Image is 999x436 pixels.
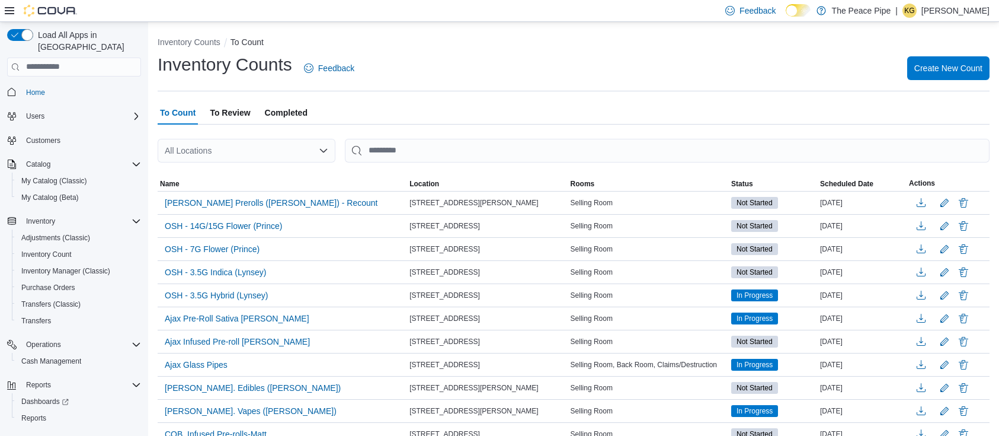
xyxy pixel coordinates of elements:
div: Selling Room [568,265,729,279]
a: Dashboards [17,394,73,409]
p: | [895,4,898,18]
span: Location [409,179,439,189]
button: OSH - 7G Flower (Prince) [160,240,264,258]
span: Catalog [21,157,141,171]
div: Selling Room [568,219,729,233]
span: Ajax Infused Pre-roll [PERSON_NAME] [165,336,310,348]
button: Edit count details [937,217,952,235]
h1: Inventory Counts [158,53,292,77]
span: [STREET_ADDRESS][PERSON_NAME] [409,383,538,393]
div: Selling Room [568,381,729,395]
a: My Catalog (Beta) [17,190,84,205]
button: Name [158,177,407,191]
button: Delete [956,242,971,256]
span: OSH - 3.5G Indica (Lynsey) [165,266,266,278]
span: Transfers (Classic) [17,297,141,311]
a: Transfers (Classic) [17,297,85,311]
span: In Progress [731,289,778,301]
div: Khushi Gajeeban [902,4,917,18]
span: In Progress [737,313,773,324]
span: [PERSON_NAME] Prerolls ([PERSON_NAME]) - Recount [165,197,377,209]
span: [STREET_ADDRESS] [409,244,480,254]
span: Not Started [731,243,778,255]
span: [STREET_ADDRESS] [409,314,480,323]
div: Selling Room [568,335,729,349]
div: [DATE] [818,219,907,233]
button: Reports [2,377,146,393]
button: OSH - 14G/15G Flower (Prince) [160,217,287,235]
p: [PERSON_NAME] [921,4,990,18]
div: Selling Room [568,311,729,326]
button: [PERSON_NAME]. Edibles ([PERSON_NAME]) [160,379,345,397]
button: Customers [2,132,146,149]
div: [DATE] [818,335,907,349]
span: Cash Management [21,357,81,366]
div: [DATE] [818,404,907,418]
div: Selling Room, Back Room, Claims/Destruction [568,358,729,372]
button: Edit count details [937,379,952,397]
button: Edit count details [937,263,952,281]
span: OSH - 7G Flower (Prince) [165,243,260,255]
span: [STREET_ADDRESS] [409,337,480,346]
button: Inventory Count [12,246,146,263]
span: Transfers (Classic) [21,300,81,309]
span: To Review [210,101,250,125]
img: Cova [24,5,77,17]
button: Delete [956,381,971,395]
button: Inventory Counts [158,37,220,47]
button: Adjustments (Classic) [12,230,146,246]
span: [STREET_ADDRESS][PERSON_NAME] [409,406,538,416]
button: Delete [956,288,971,303]
span: Not Started [737,267,773,278]
button: Ajax Glass Pipes [160,356,232,374]
span: OSH - 14G/15G Flower (Prince) [165,220,282,232]
button: Delete [956,219,971,233]
nav: An example of EuiBreadcrumbs [158,36,990,50]
span: Users [21,109,141,123]
a: Feedback [299,56,359,80]
span: [STREET_ADDRESS] [409,221,480,231]
span: Not Started [731,220,778,232]
span: Home [26,88,45,97]
span: Ajax Pre-Roll Sativa [PERSON_NAME] [165,313,309,324]
div: Selling Room [568,288,729,303]
button: Transfers (Classic) [12,296,146,313]
span: Reports [21,378,141,392]
button: Edit count details [937,287,952,304]
span: Reports [17,411,141,425]
div: [DATE] [818,311,907,326]
a: Reports [17,411,51,425]
button: Delete [956,358,971,372]
button: Edit count details [937,310,952,327]
a: Customers [21,133,65,148]
span: Customers [21,133,141,148]
span: Purchase Orders [17,281,141,295]
span: Operations [26,340,61,349]
button: Rooms [568,177,729,191]
span: [PERSON_NAME]. Vapes ([PERSON_NAME]) [165,405,337,417]
button: Open list of options [319,146,328,155]
button: OSH - 3.5G Indica (Lynsey) [160,263,271,281]
span: In Progress [731,359,778,371]
button: Delete [956,311,971,326]
div: [DATE] [818,196,907,210]
span: [STREET_ADDRESS] [409,268,480,277]
span: Ajax Glass Pipes [165,359,228,371]
span: My Catalog (Beta) [21,193,79,202]
span: [STREET_ADDRESS] [409,360,480,370]
input: Dark Mode [786,4,811,17]
span: [STREET_ADDRESS][PERSON_NAME] [409,198,538,208]
span: Transfers [17,314,141,328]
p: The Peace Pipe [832,4,891,18]
span: Adjustments (Classic) [21,233,90,243]
button: Catalog [21,157,55,171]
span: In Progress [737,290,773,301]
div: [DATE] [818,265,907,279]
button: Scheduled Date [818,177,907,191]
span: Cash Management [17,354,141,368]
a: Inventory Count [17,247,76,262]
span: Feedback [739,5,776,17]
span: Inventory Count [21,250,72,259]
div: Selling Room [568,404,729,418]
